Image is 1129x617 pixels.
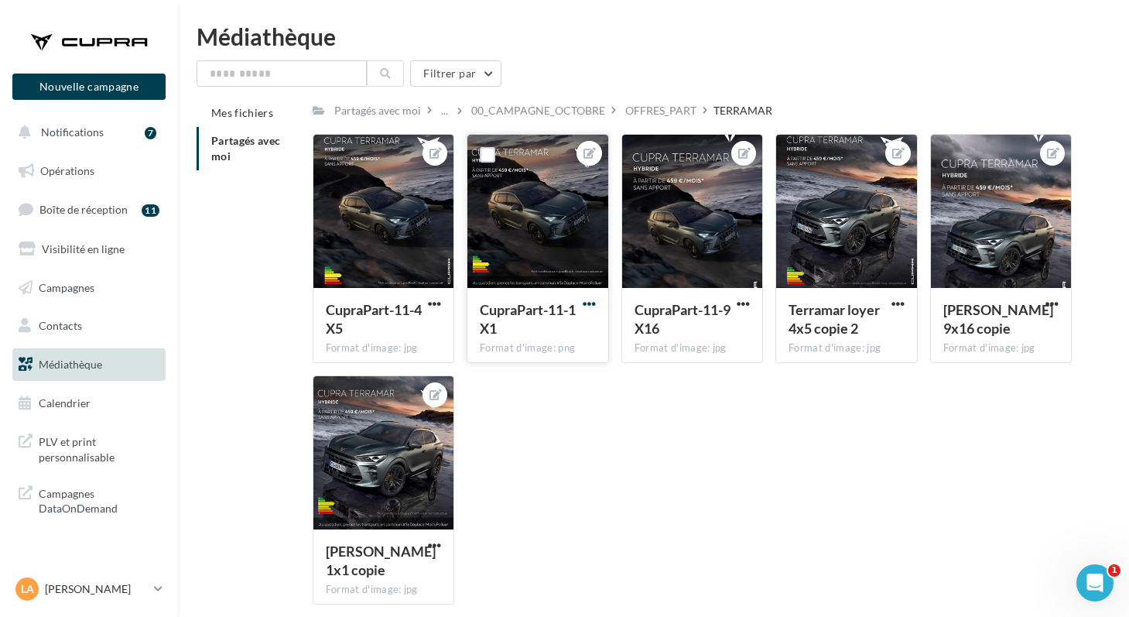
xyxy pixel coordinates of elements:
a: Campagnes DataOnDemand [9,477,169,523]
div: 11 [142,204,159,217]
div: Partagés avec moi [334,103,421,118]
a: Médiathèque [9,348,169,381]
div: 7 [145,127,156,139]
span: Visibilité en ligne [42,242,125,255]
a: Visibilité en ligne [9,233,169,266]
div: Format d'image: jpg [789,341,905,355]
iframe: Intercom live chat [1076,564,1114,602]
a: Calendrier [9,387,169,420]
span: CupraPart-11-4X5 [326,301,422,337]
span: PLV et print personnalisable [39,431,159,464]
div: Format d'image: jpg [635,341,751,355]
div: Format d'image: jpg [326,341,442,355]
button: Filtrer par [410,60,501,87]
span: Boîte de réception [39,203,128,216]
span: 1 [1108,564,1120,577]
span: Terramar Loyer 1x1 copie [326,543,436,578]
a: PLV et print personnalisable [9,425,169,471]
button: Notifications 7 [9,116,163,149]
span: LA [21,581,34,597]
span: Terramar loyer 4x5 copie 2 [789,301,880,337]
span: Campagnes [39,280,94,293]
span: Opérations [40,164,94,177]
a: Campagnes [9,272,169,304]
span: Contacts [39,319,82,332]
span: Campagnes DataOnDemand [39,483,159,516]
p: [PERSON_NAME] [45,581,148,597]
div: 00_CAMPAGNE_OCTOBRE [471,103,605,118]
a: Opérations [9,155,169,187]
span: Mes fichiers [211,106,273,119]
span: CupraPart-11-1X1 [480,301,576,337]
div: ... [438,100,451,122]
button: Nouvelle campagne [12,74,166,100]
a: LA [PERSON_NAME] [12,574,166,604]
div: Format d'image: png [480,341,596,355]
div: Médiathèque [197,25,1110,48]
div: Format d'image: jpg [326,583,442,597]
div: OFFRES_PART [625,103,696,118]
a: Contacts [9,310,169,342]
span: Calendrier [39,396,91,410]
a: Boîte de réception11 [9,193,169,226]
span: Terramar Loyer 9x16 copie [943,301,1053,337]
span: CupraPart-11-9X16 [635,301,730,337]
div: Format d'image: jpg [943,341,1059,355]
span: Médiathèque [39,358,102,371]
span: Partagés avec moi [211,134,281,163]
div: TERRAMAR [713,103,772,118]
span: Notifications [41,125,104,139]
